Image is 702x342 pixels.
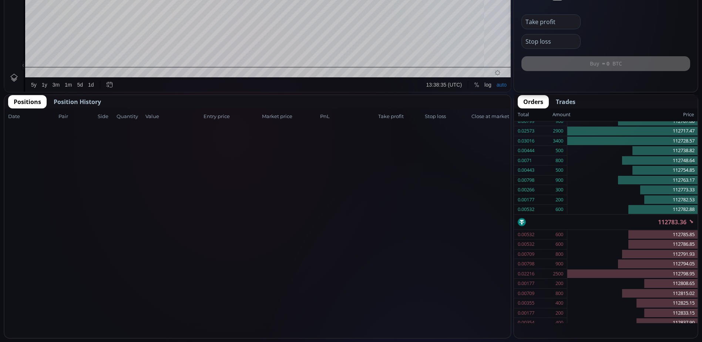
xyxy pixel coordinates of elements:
[555,230,563,239] div: 600
[555,156,563,165] div: 800
[567,165,698,175] div: 112754.85
[567,289,698,299] div: 112815.02
[43,27,61,32] div: 10.962K
[36,17,48,24] div: 1D
[518,318,534,328] div: 0.00354
[567,230,698,240] div: 112785.85
[567,249,698,259] div: 112791.93
[555,318,563,328] div: 400
[518,95,549,108] button: Orders
[567,175,698,185] div: 112763.17
[24,27,40,32] div: Volume
[477,294,490,308] div: Toggle Log Scale
[492,298,502,304] div: auto
[567,136,698,146] div: 112728.57
[54,97,101,106] span: Position History
[550,95,581,108] button: Trades
[518,195,534,205] div: 0.00177
[8,113,56,120] span: Date
[149,18,172,24] div: 110435.75
[117,18,121,24] div: H
[480,298,487,304] div: log
[567,279,698,289] div: 112808.65
[467,294,477,308] div: Toggle Percentage
[204,113,259,120] span: Entry price
[99,294,111,308] div: Go to
[203,18,244,24] div: +2052.49 (+1.85%)
[553,136,563,146] div: 3400
[320,113,376,120] span: PnL
[567,156,698,166] div: 112748.64
[555,185,563,195] div: 300
[63,4,67,10] div: D
[567,126,698,136] div: 112717.47
[490,294,505,308] div: Toggle Auto Scale
[518,156,532,165] div: 0.0071
[138,4,161,10] div: Indicators
[518,126,534,136] div: 0.02573
[518,289,534,298] div: 0.00709
[567,269,698,279] div: 112798.95
[60,298,67,304] div: 1m
[553,269,563,279] div: 2500
[73,298,79,304] div: 5d
[518,185,534,195] div: 0.00266
[7,99,13,106] div: 
[555,146,563,155] div: 500
[471,113,507,120] span: Close at market
[523,97,543,106] span: Orders
[117,113,143,120] span: Quantity
[555,249,563,259] div: 800
[48,17,70,24] div: Bitcoin
[8,95,47,108] button: Positions
[518,308,534,318] div: 0.00177
[555,239,563,249] div: 600
[567,239,698,249] div: 112786.85
[567,205,698,214] div: 112782.88
[422,298,457,304] span: 13:38:35 (UTC)
[100,4,121,10] div: Compare
[37,298,43,304] div: 1y
[27,298,32,304] div: 5y
[567,308,698,318] div: 112833.15
[17,276,20,286] div: Hide Drawings Toolbar
[84,298,90,304] div: 1d
[552,110,571,120] div: Amount
[567,146,698,156] div: 112738.82
[518,298,534,308] div: 0.00355
[262,113,318,120] span: Market price
[567,117,698,127] div: 112707.60
[555,298,563,308] div: 400
[24,17,36,24] div: BTC
[518,269,534,279] div: 0.02216
[75,17,82,24] div: Market open
[48,298,55,304] div: 3m
[518,230,534,239] div: 0.00532
[555,205,563,214] div: 600
[518,175,534,185] div: 0.00798
[518,110,552,120] div: Total
[121,18,144,24] div: 113384.62
[518,146,534,155] div: 0.00444
[93,18,115,24] div: 110730.87
[567,298,698,308] div: 112825.15
[518,165,534,175] div: 0.00443
[571,110,694,120] div: Price
[98,113,114,120] span: Side
[518,259,534,269] div: 0.00798
[518,136,534,146] div: 0.03016
[518,239,534,249] div: 0.00532
[555,165,563,175] div: 500
[425,113,469,120] span: Stop loss
[518,205,534,214] div: 0.00532
[567,195,698,205] div: 112782.53
[178,18,201,24] div: 112783.36
[58,113,95,120] span: Pair
[555,308,563,318] div: 200
[145,113,201,120] span: Value
[14,97,41,106] span: Positions
[567,318,698,328] div: 112837.90
[514,215,698,229] div: 112783.36
[146,18,149,24] div: L
[378,113,423,120] span: Take profit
